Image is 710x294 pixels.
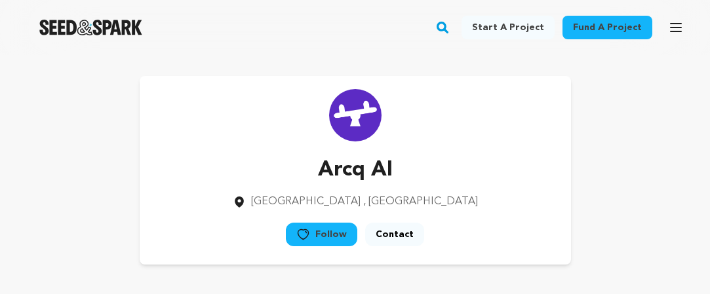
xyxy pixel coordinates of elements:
img: https://seedandspark-static.s3.us-east-2.amazonaws.com/images/User/002/277/418/medium/0fee089ca3b... [329,89,382,141]
a: Start a project [462,16,555,39]
a: Seed&Spark Homepage [39,20,142,35]
a: Follow [286,223,357,246]
a: Fund a project [562,16,652,39]
span: [GEOGRAPHIC_DATA] [251,196,361,207]
a: Contact [365,223,424,246]
span: , [GEOGRAPHIC_DATA] [363,196,478,207]
img: Seed&Spark Logo Dark Mode [39,20,142,35]
p: Arcq AI [233,155,478,186]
